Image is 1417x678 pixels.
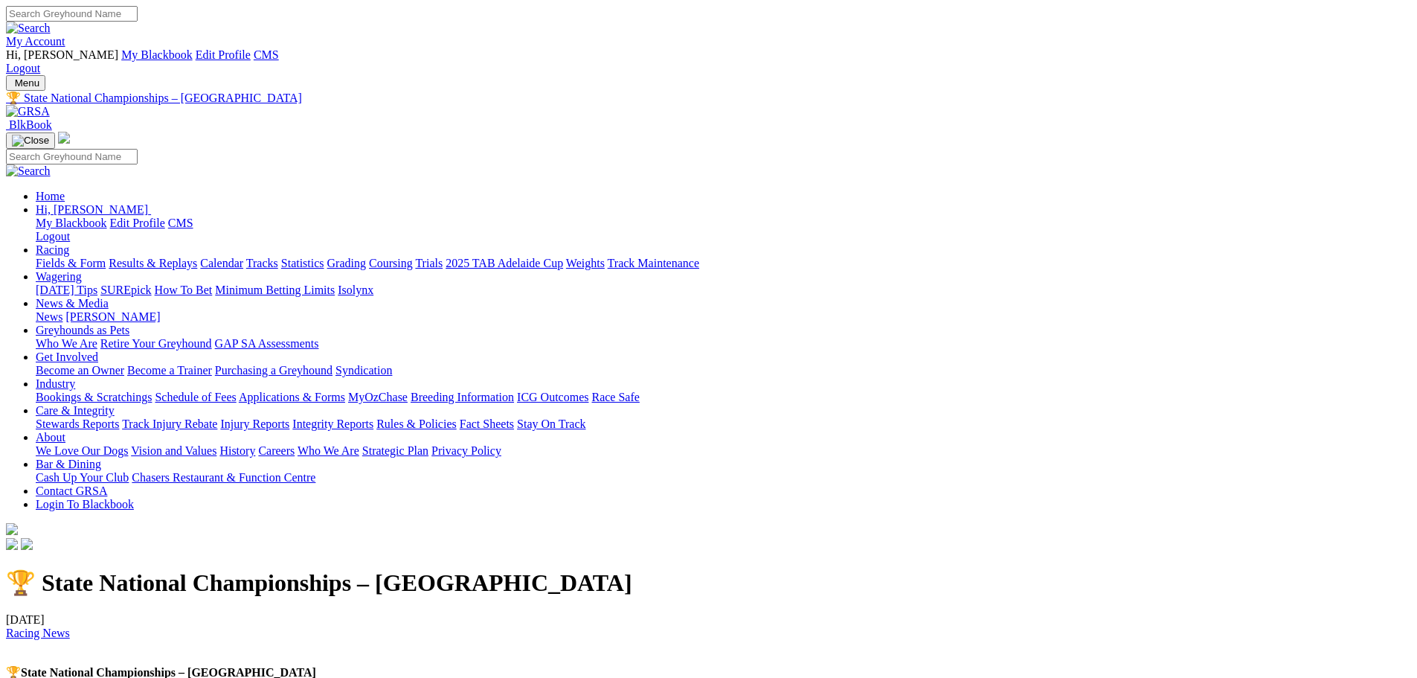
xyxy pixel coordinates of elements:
a: How To Bet [155,284,213,296]
div: Racing [36,257,1411,270]
img: logo-grsa-white.png [58,132,70,144]
a: Fields & Form [36,257,106,269]
a: Login To Blackbook [36,498,134,511]
span: Hi, [PERSON_NAME] [6,48,118,61]
span: Hi, [PERSON_NAME] [36,203,148,216]
a: Statistics [281,257,324,269]
a: Care & Integrity [36,404,115,417]
a: Strategic Plan [362,444,428,457]
a: 2025 TAB Adelaide Cup [446,257,563,269]
img: Search [6,22,51,35]
a: Results & Replays [109,257,197,269]
a: Syndication [335,364,392,377]
span: [DATE] [6,613,70,639]
a: Greyhounds as Pets [36,324,129,336]
a: Applications & Forms [239,391,345,403]
a: Become a Trainer [127,364,212,377]
a: [DATE] Tips [36,284,97,296]
div: Hi, [PERSON_NAME] [36,217,1411,243]
a: Edit Profile [110,217,165,229]
a: About [36,431,65,444]
a: 🏆 State National Championships – [GEOGRAPHIC_DATA] [6,91,1411,105]
a: History [219,444,255,457]
a: Race Safe [591,391,639,403]
a: Hi, [PERSON_NAME] [36,203,151,216]
a: Isolynx [338,284,373,296]
a: Racing News [6,627,70,639]
a: CMS [168,217,193,229]
img: twitter.svg [21,538,33,550]
a: My Blackbook [121,48,193,61]
a: Stay On Track [517,418,585,430]
a: Minimum Betting Limits [215,284,335,296]
a: Bookings & Scratchings [36,391,152,403]
a: Contact GRSA [36,484,107,497]
a: Cash Up Your Club [36,471,129,484]
a: GAP SA Assessments [215,337,319,350]
a: News [36,310,62,323]
a: Racing [36,243,69,256]
a: Logout [36,230,70,243]
a: Injury Reports [220,418,289,430]
div: Get Involved [36,364,1411,377]
a: Rules & Policies [376,418,457,430]
a: Fact Sheets [460,418,514,430]
img: Search [6,164,51,178]
a: Who We Are [298,444,359,457]
a: Industry [36,377,75,390]
button: Toggle navigation [6,75,45,91]
div: Wagering [36,284,1411,297]
a: Integrity Reports [292,418,373,430]
img: Close [12,135,49,147]
input: Search [6,149,138,164]
a: My Account [6,35,65,48]
a: Calendar [200,257,243,269]
a: Grading [327,257,366,269]
a: BlkBook [6,118,52,131]
a: We Love Our Dogs [36,444,128,457]
a: Privacy Policy [431,444,501,457]
a: MyOzChase [348,391,408,403]
a: ICG Outcomes [517,391,588,403]
a: SUREpick [100,284,151,296]
div: Industry [36,391,1411,404]
a: Schedule of Fees [155,391,236,403]
a: Track Maintenance [608,257,699,269]
a: Breeding Information [411,391,514,403]
a: Trials [415,257,443,269]
a: Wagering [36,270,82,283]
a: Edit Profile [196,48,251,61]
a: Tracks [246,257,278,269]
img: facebook.svg [6,538,18,550]
a: [PERSON_NAME] [65,310,160,323]
a: Become an Owner [36,364,124,377]
div: Greyhounds as Pets [36,337,1411,351]
div: About [36,444,1411,458]
a: Vision and Values [131,444,216,457]
div: News & Media [36,310,1411,324]
a: Chasers Restaurant & Function Centre [132,471,315,484]
img: GRSA [6,105,50,118]
input: Search [6,6,138,22]
button: Toggle navigation [6,132,55,149]
a: Retire Your Greyhound [100,337,212,350]
span: BlkBook [9,118,52,131]
div: My Account [6,48,1411,75]
a: Coursing [369,257,413,269]
img: logo-grsa-white.png [6,523,18,535]
a: Logout [6,62,40,74]
a: News & Media [36,297,109,310]
a: Who We Are [36,337,97,350]
h1: 🏆 State National Championships – [GEOGRAPHIC_DATA] [6,569,1411,597]
div: Care & Integrity [36,418,1411,431]
a: Get Involved [36,351,98,363]
a: Track Injury Rebate [122,418,217,430]
a: Weights [566,257,605,269]
a: Bar & Dining [36,458,101,470]
div: Bar & Dining [36,471,1411,484]
a: CMS [254,48,279,61]
span: Menu [15,77,39,89]
a: My Blackbook [36,217,107,229]
a: Stewards Reports [36,418,119,430]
